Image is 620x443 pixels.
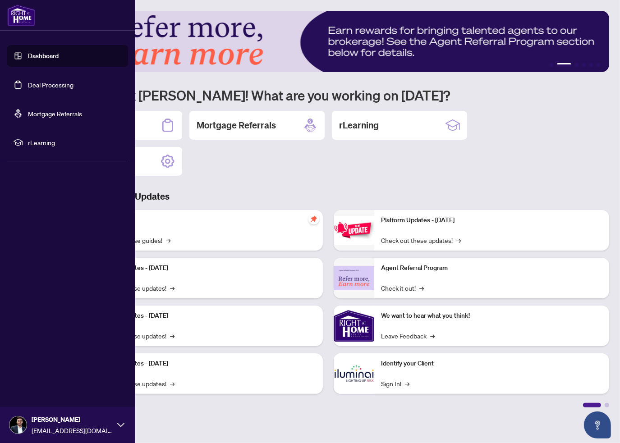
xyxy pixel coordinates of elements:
span: pushpin [308,214,319,224]
button: 2 [557,63,571,67]
p: Platform Updates - [DATE] [95,359,316,369]
span: → [431,331,435,341]
span: → [170,283,175,293]
p: We want to hear what you think! [381,311,602,321]
img: We want to hear what you think! [334,306,374,346]
p: Self-Help [95,215,316,225]
span: → [420,283,424,293]
a: Check it out!→ [381,283,424,293]
a: Check out these updates!→ [381,235,461,245]
button: 3 [575,63,579,67]
img: Profile Icon [9,416,27,434]
a: Dashboard [28,52,59,60]
span: [PERSON_NAME] [32,415,113,425]
a: Deal Processing [28,81,73,89]
button: Open asap [584,411,611,438]
button: 5 [589,63,593,67]
p: Identify your Client [381,359,602,369]
button: 6 [597,63,600,67]
p: Platform Updates - [DATE] [381,215,602,225]
span: → [170,379,175,388]
h1: Welcome back [PERSON_NAME]! What are you working on [DATE]? [47,87,609,104]
button: 4 [582,63,586,67]
h2: Mortgage Referrals [197,119,276,132]
span: → [170,331,175,341]
a: Sign In!→ [381,379,410,388]
span: → [166,235,170,245]
span: rLearning [28,137,122,147]
span: → [457,235,461,245]
p: Agent Referral Program [381,263,602,273]
span: → [405,379,410,388]
img: Agent Referral Program [334,266,374,291]
a: Leave Feedback→ [381,331,435,341]
img: Platform Updates - June 23, 2025 [334,216,374,244]
img: logo [7,5,35,26]
p: Platform Updates - [DATE] [95,263,316,273]
button: 1 [550,63,553,67]
span: [EMAIL_ADDRESS][DOMAIN_NAME] [32,425,113,435]
img: Slide 1 [47,11,609,72]
h2: rLearning [339,119,379,132]
a: Mortgage Referrals [28,110,82,118]
h3: Brokerage & Industry Updates [47,190,609,203]
img: Identify your Client [334,353,374,394]
p: Platform Updates - [DATE] [95,311,316,321]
